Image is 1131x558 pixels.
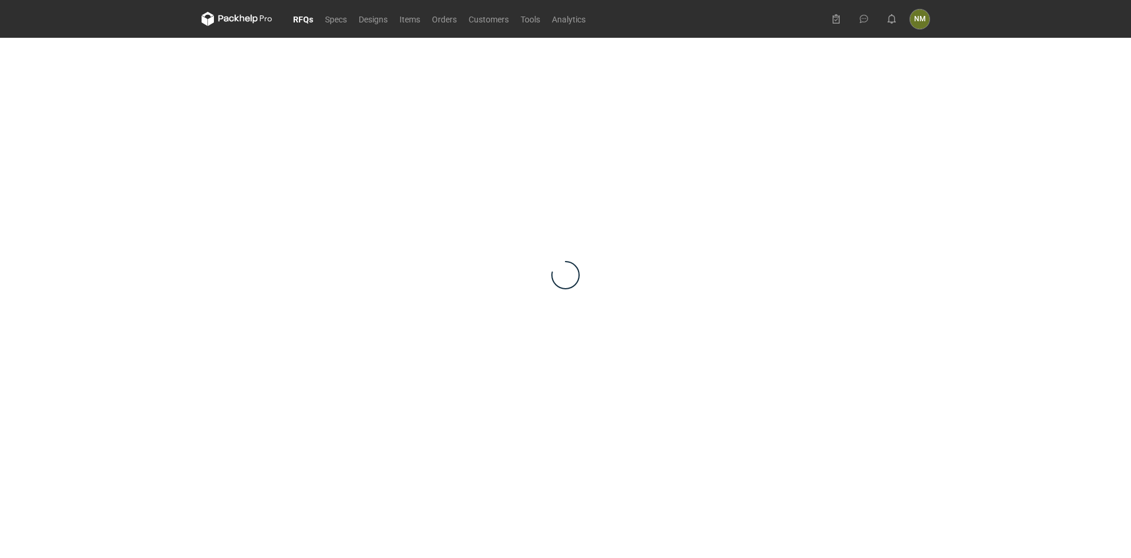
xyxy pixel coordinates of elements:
a: RFQs [287,12,319,26]
button: NM [910,9,929,29]
a: Customers [463,12,515,26]
a: Specs [319,12,353,26]
a: Items [394,12,426,26]
a: Tools [515,12,546,26]
svg: Packhelp Pro [201,12,272,26]
a: Analytics [546,12,591,26]
a: Designs [353,12,394,26]
div: Natalia Mrozek [910,9,929,29]
a: Orders [426,12,463,26]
